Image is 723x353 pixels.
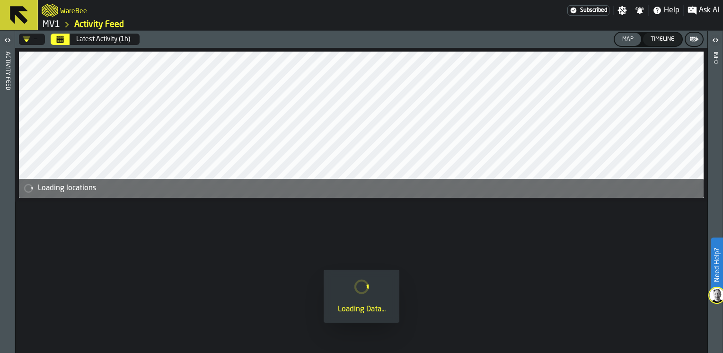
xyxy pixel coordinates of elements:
[71,30,136,49] button: Select date range
[647,36,678,43] div: Timeline
[19,179,704,198] div: alert-Loading locations
[51,34,70,45] button: Select date range Select date range
[76,35,130,43] div: Latest Activity (1h)
[1,33,14,50] label: button-toggle-Open
[567,5,609,16] div: Menu Subscription
[23,35,37,43] div: DropdownMenuValue-
[686,33,703,46] button: button-
[708,31,723,353] header: Info
[631,6,648,15] label: button-toggle-Notifications
[42,2,58,19] a: logo-header
[664,5,679,16] span: Help
[567,5,609,16] a: link-to-/wh/i/3ccf57d1-1e0c-4a81-a3bb-c2011c5f0d50/settings/billing
[709,33,722,50] label: button-toggle-Open
[614,6,631,15] label: button-toggle-Settings
[4,50,11,351] div: Activity Feed
[712,238,722,291] label: Need Help?
[331,304,392,315] div: Loading Data...
[51,34,140,45] div: Select date range
[699,5,719,16] span: Ask AI
[580,7,607,14] span: Subscribed
[38,183,700,194] div: Loading locations
[615,33,641,46] button: button-Map
[60,6,87,15] h2: Sub Title
[19,34,45,45] div: DropdownMenuValue-
[712,50,719,351] div: Info
[649,5,683,16] label: button-toggle-Help
[684,5,723,16] label: button-toggle-Ask AI
[42,19,380,30] nav: Breadcrumb
[643,33,682,46] button: button-Timeline
[618,36,637,43] div: Map
[43,19,60,30] a: link-to-/wh/i/3ccf57d1-1e0c-4a81-a3bb-c2011c5f0d50
[74,19,124,30] a: link-to-/wh/i/3ccf57d1-1e0c-4a81-a3bb-c2011c5f0d50/feed/73cab103-6868-49ec-bffd-6fcfeea5e8ba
